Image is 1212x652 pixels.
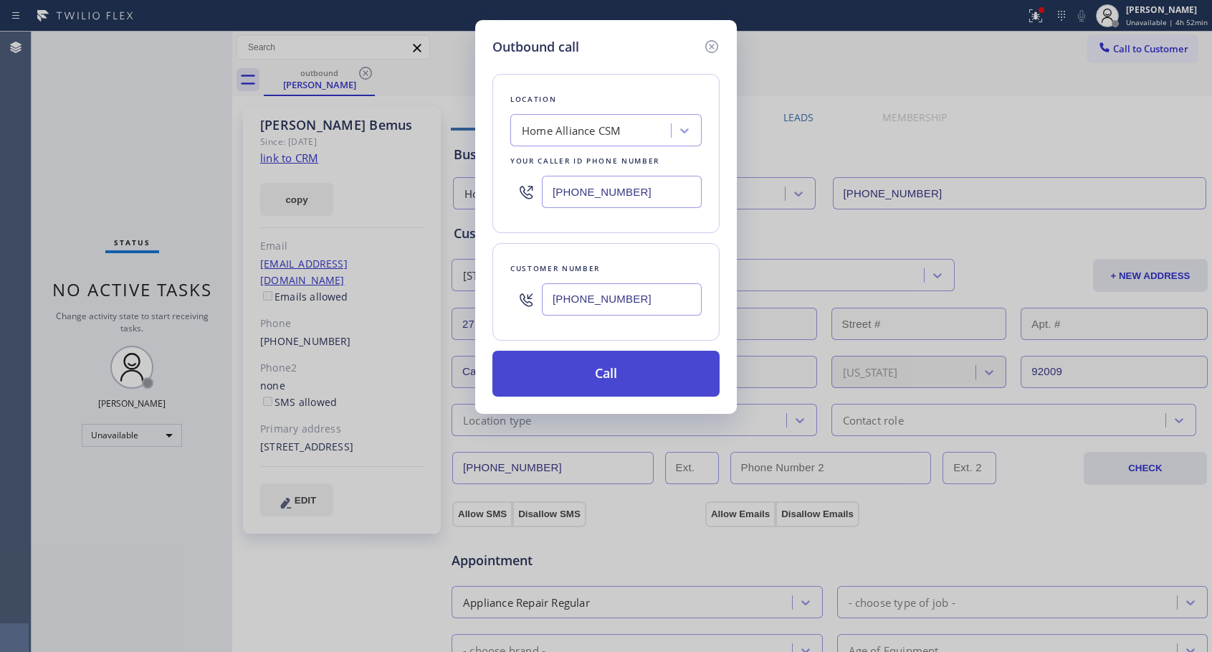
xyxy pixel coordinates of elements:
div: Home Alliance CSM [522,123,621,139]
input: (123) 456-7890 [542,283,702,316]
input: (123) 456-7890 [542,176,702,208]
div: Location [510,92,702,107]
div: Customer number [510,261,702,276]
h5: Outbound call [492,37,579,57]
div: Your caller id phone number [510,153,702,169]
button: Call [492,351,720,397]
